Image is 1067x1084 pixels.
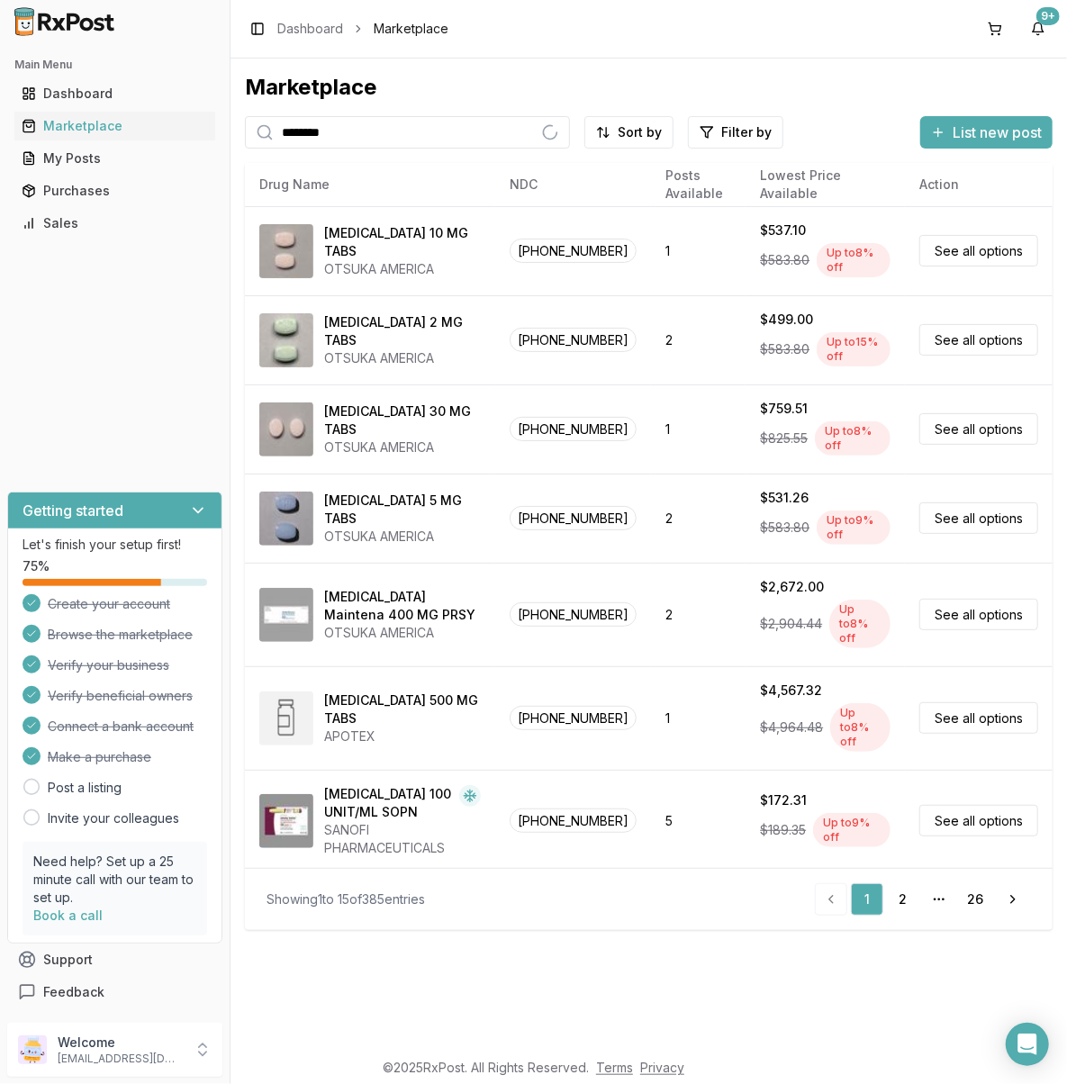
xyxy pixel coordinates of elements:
[33,853,196,907] p: Need help? Set up a 25 minute call with our team to set up.
[48,656,169,674] span: Verify your business
[58,1034,183,1052] p: Welcome
[324,588,481,624] div: [MEDICAL_DATA] Maintena 400 MG PRSY
[259,691,313,745] img: Abiraterone Acetate 500 MG TABS
[14,175,215,207] a: Purchases
[7,7,122,36] img: RxPost Logo
[324,691,481,727] div: [MEDICAL_DATA] 500 MG TABS
[651,563,746,666] td: 2
[596,1060,633,1075] a: Terms
[324,821,481,857] div: SANOFI PHARMACEUTICALS
[324,492,481,528] div: [MEDICAL_DATA] 5 MG TABS
[919,324,1038,356] a: See all options
[277,20,343,38] a: Dashboard
[259,588,313,642] img: Abilify Maintena 400 MG PRSY
[584,116,674,149] button: Sort by
[829,600,891,648] div: Up to 8 % off
[817,332,891,366] div: Up to 15 % off
[22,182,208,200] div: Purchases
[1036,7,1060,25] div: 9+
[324,624,481,642] div: OTSUKA AMERICA
[618,123,662,141] span: Sort by
[324,260,481,278] div: OTSUKA AMERICA
[259,794,313,848] img: Admelog SoloStar 100 UNIT/ML SOPN
[760,221,806,239] div: $537.10
[640,1060,684,1075] a: Privacy
[14,142,215,175] a: My Posts
[324,224,481,260] div: [MEDICAL_DATA] 10 MG TABS
[18,1035,47,1064] img: User avatar
[7,944,222,976] button: Support
[14,58,215,72] h2: Main Menu
[817,510,891,545] div: Up to 9 % off
[324,785,452,821] div: [MEDICAL_DATA] 100 UNIT/ML SOPN
[813,813,891,847] div: Up to 9 % off
[760,682,822,700] div: $4,567.32
[48,718,194,736] span: Connect a bank account
[760,578,824,596] div: $2,672.00
[7,209,222,238] button: Sales
[495,163,651,206] th: NDC
[995,883,1031,916] a: Go to next page
[7,176,222,205] button: Purchases
[510,706,637,730] span: [PHONE_NUMBER]
[919,702,1038,734] a: See all options
[651,474,746,563] td: 2
[23,500,123,521] h3: Getting started
[919,805,1038,836] a: See all options
[48,595,170,613] span: Create your account
[7,112,222,140] button: Marketplace
[7,79,222,108] button: Dashboard
[324,528,481,546] div: OTSUKA AMERICA
[920,116,1053,149] button: List new post
[14,77,215,110] a: Dashboard
[760,615,822,633] span: $2,904.44
[651,206,746,295] td: 1
[760,519,809,537] span: $583.80
[1006,1023,1049,1066] div: Open Intercom Messenger
[22,117,208,135] div: Marketplace
[760,489,809,507] div: $531.26
[23,557,50,575] span: 75 %
[48,809,179,827] a: Invite your colleagues
[1024,14,1053,43] button: 9+
[760,821,806,839] span: $189.35
[760,251,809,269] span: $583.80
[651,770,746,872] td: 5
[760,340,809,358] span: $583.80
[324,727,481,745] div: APOTEX
[651,163,746,206] th: Posts Available
[324,438,481,456] div: OTSUKA AMERICA
[259,402,313,456] img: Abilify 30 MG TABS
[22,85,208,103] div: Dashboard
[259,492,313,546] img: Abilify 5 MG TABS
[760,429,808,447] span: $825.55
[324,349,481,367] div: OTSUKA AMERICA
[817,243,891,277] div: Up to 8 % off
[651,384,746,474] td: 1
[959,883,991,916] a: 26
[510,808,637,833] span: [PHONE_NUMBER]
[324,313,481,349] div: [MEDICAL_DATA] 2 MG TABS
[919,502,1038,534] a: See all options
[760,400,808,418] div: $759.51
[510,417,637,441] span: [PHONE_NUMBER]
[48,626,193,644] span: Browse the marketplace
[324,402,481,438] div: [MEDICAL_DATA] 30 MG TABS
[510,506,637,530] span: [PHONE_NUMBER]
[245,73,1053,102] div: Marketplace
[22,149,208,167] div: My Posts
[760,718,823,736] span: $4,964.48
[23,536,207,554] p: Let's finish your setup first!
[267,890,425,908] div: Showing 1 to 15 of 385 entries
[815,421,891,456] div: Up to 8 % off
[33,908,103,923] a: Book a call
[651,295,746,384] td: 2
[259,313,313,367] img: Abilify 2 MG TABS
[830,703,891,752] div: Up to 8 % off
[905,163,1053,206] th: Action
[851,883,883,916] a: 1
[953,122,1042,143] span: List new post
[58,1052,183,1066] p: [EMAIL_ADDRESS][DOMAIN_NAME]
[919,599,1038,630] a: See all options
[277,20,448,38] nav: breadcrumb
